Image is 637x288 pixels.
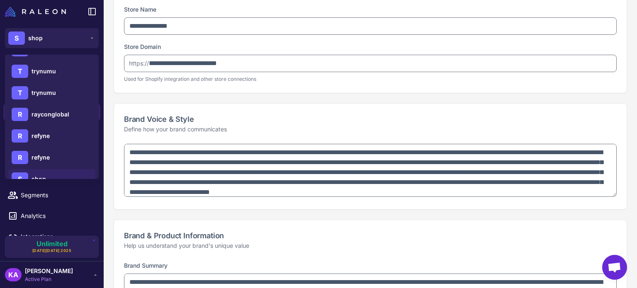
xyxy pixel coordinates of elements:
a: Integrations [3,228,100,245]
span: shop [32,174,46,184]
h2: Brand & Product Information [124,230,617,241]
img: Raleon Logo [5,7,66,17]
div: T [12,65,28,78]
div: R [12,129,28,143]
div: S [12,172,28,186]
p: Used for Shopify integration and other store connections [124,75,617,83]
div: KA [5,268,22,281]
span: Segments [21,191,94,200]
span: [PERSON_NAME] [25,266,73,276]
h2: Brand Voice & Style [124,114,617,125]
a: Email Design [3,124,100,142]
label: Store Name [124,6,156,13]
span: Active Plan [25,276,73,283]
a: Analytics [3,207,100,225]
span: refyne [32,153,50,162]
p: Help us understand your brand's unique value [124,241,617,250]
span: [DATE][DATE] 2025 [32,248,72,254]
button: Sshop [5,28,99,48]
span: refyne [32,131,50,140]
label: Brand Summary [124,262,168,269]
div: T [12,86,28,99]
p: Define how your brand communicates [124,125,617,134]
div: S [8,31,25,45]
span: trynumu [32,88,56,97]
span: trynumu [32,67,56,76]
a: Raleon Logo [5,7,69,17]
a: Chats [3,83,100,100]
a: Knowledge [3,104,100,121]
a: Campaigns [3,145,100,162]
span: shop [28,34,43,43]
a: Open chat [602,255,627,280]
span: Unlimited [36,240,68,247]
span: rayconglobal [32,110,69,119]
div: R [12,151,28,164]
span: Integrations [21,232,94,241]
a: Calendar [3,166,100,183]
div: R [12,108,28,121]
a: Segments [3,186,100,204]
label: Store Domain [124,43,161,50]
span: Analytics [21,211,94,220]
